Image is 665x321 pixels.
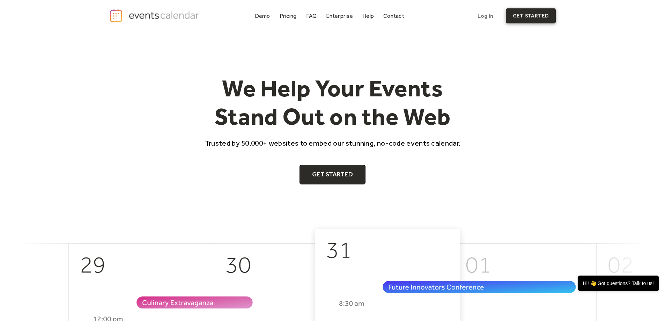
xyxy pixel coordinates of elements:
a: home [109,8,201,23]
h1: We Help Your Events Stand Out on the Web [199,74,467,131]
div: Contact [383,14,404,18]
div: Enterprise [326,14,353,18]
a: Pricing [277,11,300,21]
div: FAQ [306,14,317,18]
p: Trusted by 50,000+ websites to embed our stunning, no-code events calendar. [199,138,467,148]
div: Help [362,14,374,18]
a: Log In [471,8,500,23]
a: Help [360,11,377,21]
a: Get Started [300,165,365,184]
a: Demo [252,11,273,21]
a: get started [506,8,556,23]
div: Demo [255,14,270,18]
a: Enterprise [323,11,355,21]
div: Pricing [280,14,297,18]
a: FAQ [303,11,320,21]
a: Contact [380,11,407,21]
